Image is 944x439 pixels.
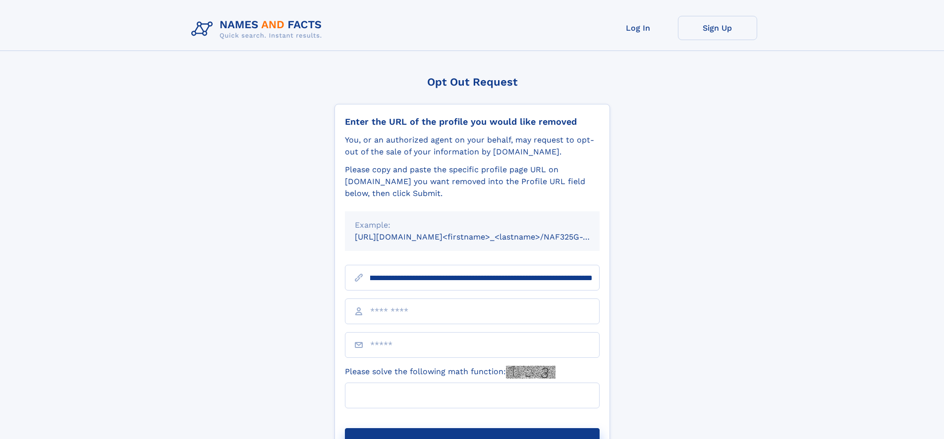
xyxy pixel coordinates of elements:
[355,232,618,242] small: [URL][DOMAIN_NAME]<firstname>_<lastname>/NAF325G-xxxxxxxx
[334,76,610,88] div: Opt Out Request
[599,16,678,40] a: Log In
[355,219,590,231] div: Example:
[678,16,757,40] a: Sign Up
[345,164,600,199] div: Please copy and paste the specific profile page URL on [DOMAIN_NAME] you want removed into the Pr...
[345,366,555,379] label: Please solve the following math function:
[345,116,600,127] div: Enter the URL of the profile you would like removed
[345,134,600,158] div: You, or an authorized agent on your behalf, may request to opt-out of the sale of your informatio...
[187,16,330,43] img: Logo Names and Facts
